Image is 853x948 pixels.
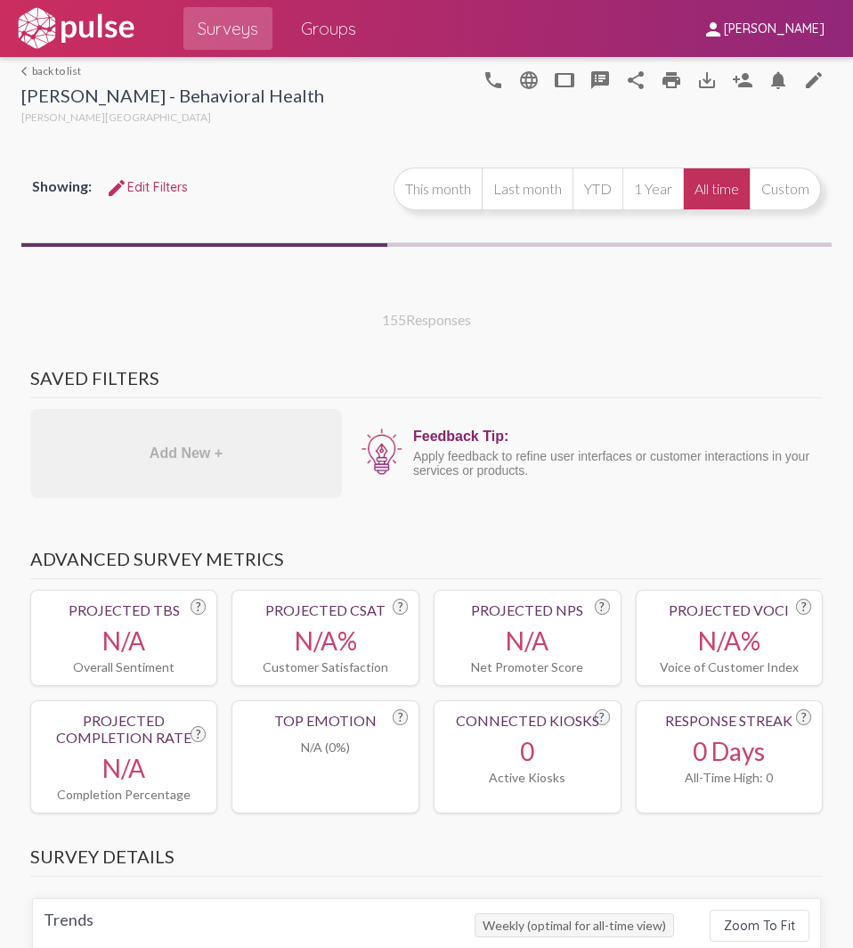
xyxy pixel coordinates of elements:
div: ? [191,726,206,742]
button: Edit FiltersEdit Filters [92,171,202,203]
span: 155 [382,311,406,328]
a: Surveys [183,7,272,50]
div: 0 Days [647,736,812,766]
mat-icon: print [661,69,682,91]
button: language [511,61,547,97]
div: N/A% [647,625,812,656]
mat-icon: Share [625,69,646,91]
button: Bell [760,61,796,97]
div: All-Time High: 0 [647,770,812,785]
div: Projected TBS [42,601,207,618]
div: Feedback Tip: [413,429,814,445]
button: All time [683,168,750,210]
span: [PERSON_NAME] [724,21,825,37]
button: This month [394,168,482,210]
button: Person [725,61,760,97]
div: Completion Percentage [42,787,207,802]
div: N/A (0%) [243,740,408,755]
div: 0 [445,736,610,766]
mat-icon: language [483,69,504,91]
div: Top Emotion [243,712,408,729]
mat-icon: Download [696,69,718,91]
mat-icon: edit [803,69,825,91]
mat-icon: tablet [554,69,575,91]
a: Groups [287,7,370,50]
div: Customer Satisfaction [243,659,408,674]
div: N/A [42,753,207,783]
button: tablet [547,61,582,97]
mat-icon: Person [732,69,753,91]
span: Showing: [32,177,92,194]
button: language [475,61,511,97]
span: Groups [301,12,356,45]
button: YTD [573,168,622,210]
button: 1 Year [622,168,683,210]
mat-icon: language [518,69,540,91]
span: Zoom To Fit [724,918,795,934]
div: ? [393,709,408,725]
mat-icon: Edit Filters [106,177,127,199]
button: Download [689,61,725,97]
span: Surveys [198,12,258,45]
div: Connected Kiosks [445,712,610,729]
div: Active Kiosks [445,770,610,785]
mat-icon: person [703,19,724,40]
div: ? [796,709,811,725]
div: [PERSON_NAME] - Behavioral Health [21,85,324,110]
button: Custom [750,168,821,210]
div: N/A [445,625,610,656]
div: Add New + [30,409,342,498]
a: edit [796,61,832,97]
div: Net Promoter Score [445,659,610,674]
span: [PERSON_NAME][GEOGRAPHIC_DATA] [21,110,211,124]
mat-icon: arrow_back_ios [21,66,32,77]
img: white-logo.svg [14,6,137,51]
div: N/A% [243,625,408,656]
a: print [654,61,689,97]
button: Zoom To Fit [710,910,809,942]
span: Edit Filters [106,179,188,195]
mat-icon: Bell [768,69,789,91]
div: Projected Completion Rate [42,712,207,746]
div: Projected NPS [445,601,610,618]
button: speaker_notes [582,61,618,97]
h3: Advanced Survey Metrics [30,548,823,579]
h3: Survey Details [30,846,823,877]
mat-icon: speaker_notes [589,69,611,91]
div: ? [796,599,811,615]
div: Apply feedback to refine user interfaces or customer interactions in your services or products. [413,449,814,478]
button: Share [618,61,654,97]
div: ? [393,599,408,615]
div: Overall Sentiment [42,659,207,674]
div: N/A [42,625,207,656]
div: ? [595,709,610,725]
div: ? [595,599,610,615]
div: Projected CSAT [243,601,408,618]
div: Responses [382,311,471,328]
div: Response Streak [647,712,812,729]
button: [PERSON_NAME] [688,12,839,45]
button: Last month [482,168,573,210]
a: back to list [21,64,324,78]
div: Projected VoCI [647,601,812,618]
img: icon12.png [360,427,404,477]
span: Weekly (optimal for all-time view) [475,913,674,937]
div: Trends [44,910,475,942]
h3: Saved Filters [30,367,823,398]
div: ? [191,599,206,615]
div: Voice of Customer Index [647,659,812,674]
